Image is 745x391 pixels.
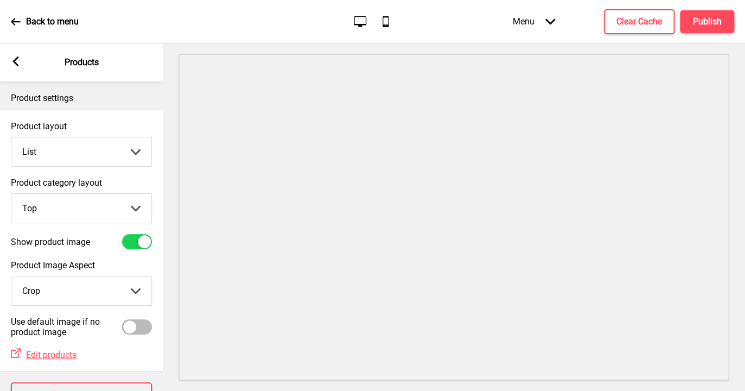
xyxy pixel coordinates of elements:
label: Use default image if no product image [11,317,122,337]
p: Back to menu [26,16,79,28]
span: Edit products [26,350,77,360]
a: Edit products [21,350,77,360]
label: Product Image Aspect [11,260,152,270]
p: Product settings [11,92,152,104]
button: Clear Cache [604,9,674,34]
button: Publish [680,10,734,33]
label: Show product image [11,237,90,247]
label: Product category layout [11,178,152,188]
div: Menu [502,5,566,37]
p: Products [65,56,99,68]
h4: Publish [693,16,722,28]
label: Product layout [11,121,152,131]
a: Back to menu [11,7,79,36]
h4: Clear Cache [616,16,662,28]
